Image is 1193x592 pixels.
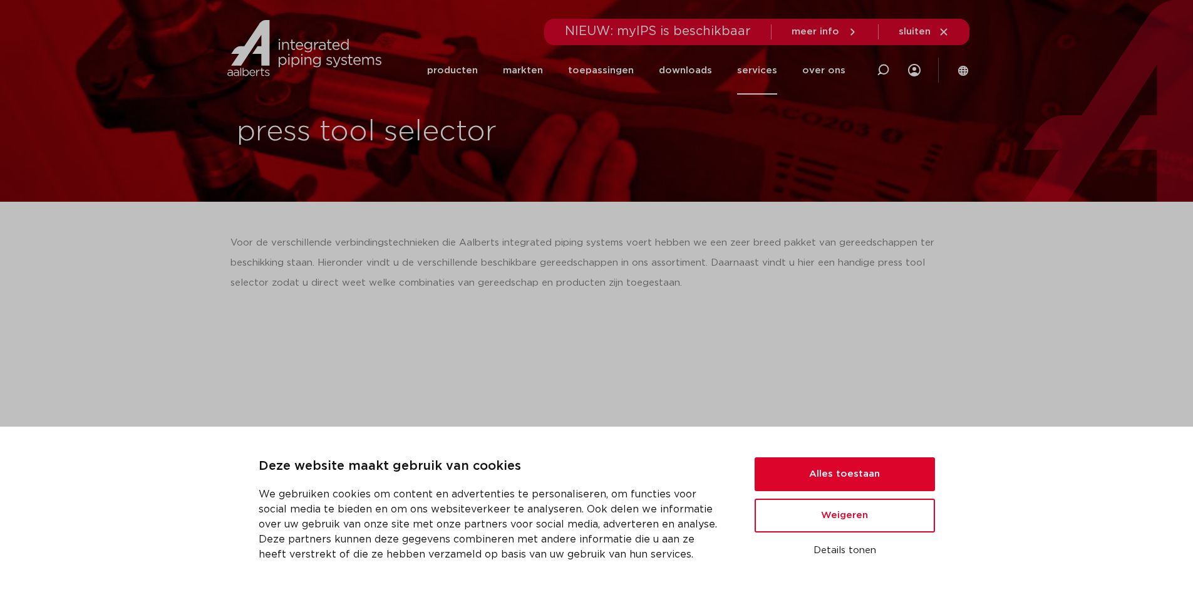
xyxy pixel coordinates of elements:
[792,26,858,38] a: meer info
[503,46,543,95] a: markten
[899,26,949,38] a: sluiten
[237,112,591,152] h1: press tool selector
[565,25,751,38] span: NIEUW: myIPS is beschikbaar
[568,46,634,95] a: toepassingen
[259,487,725,562] p: We gebruiken cookies om content en advertenties te personaliseren, om functies voor social media ...
[802,46,845,95] a: over ons
[755,457,935,491] button: Alles toestaan
[259,457,725,477] p: Deze website maakt gebruik van cookies
[755,499,935,532] button: Weigeren
[230,233,963,293] div: Voor de verschillende verbindingstechnieken die Aalberts integrated piping systems voert hebben w...
[427,46,478,95] a: producten
[755,540,935,561] button: Details tonen
[737,46,777,95] a: services
[899,27,931,36] span: sluiten
[427,46,845,95] nav: Menu
[659,46,712,95] a: downloads
[792,27,839,36] span: meer info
